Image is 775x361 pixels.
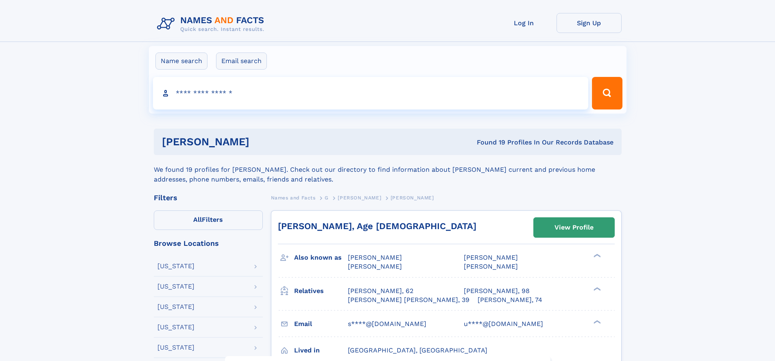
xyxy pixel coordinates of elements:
[157,304,194,310] div: [US_STATE]
[592,286,601,291] div: ❯
[338,193,381,203] a: [PERSON_NAME]
[363,138,613,147] div: Found 19 Profiles In Our Records Database
[157,324,194,330] div: [US_STATE]
[491,13,557,33] a: Log In
[348,287,413,295] a: [PERSON_NAME], 62
[154,13,271,35] img: Logo Names and Facts
[348,263,402,270] span: [PERSON_NAME]
[557,13,622,33] a: Sign Up
[325,195,329,201] span: G
[534,218,614,237] a: View Profile
[592,77,622,109] button: Search Button
[325,193,329,203] a: G
[193,216,202,223] span: All
[157,283,194,290] div: [US_STATE]
[348,346,487,354] span: [GEOGRAPHIC_DATA], [GEOGRAPHIC_DATA]
[592,253,601,258] div: ❯
[464,287,530,295] a: [PERSON_NAME], 98
[155,53,207,70] label: Name search
[592,319,601,324] div: ❯
[294,284,348,298] h3: Relatives
[464,254,518,261] span: [PERSON_NAME]
[338,195,381,201] span: [PERSON_NAME]
[294,251,348,265] h3: Also known as
[294,343,348,357] h3: Lived in
[154,155,622,184] div: We found 19 profiles for [PERSON_NAME]. Check out our directory to find information about [PERSON...
[294,317,348,331] h3: Email
[464,263,518,270] span: [PERSON_NAME]
[157,263,194,269] div: [US_STATE]
[348,295,469,304] a: [PERSON_NAME] [PERSON_NAME], 39
[555,218,594,237] div: View Profile
[157,344,194,351] div: [US_STATE]
[154,240,263,247] div: Browse Locations
[478,295,542,304] a: [PERSON_NAME], 74
[162,137,363,147] h1: [PERSON_NAME]
[278,221,476,231] a: [PERSON_NAME], Age [DEMOGRAPHIC_DATA]
[153,77,589,109] input: search input
[154,210,263,230] label: Filters
[348,254,402,261] span: [PERSON_NAME]
[216,53,267,70] label: Email search
[154,194,263,201] div: Filters
[271,193,316,203] a: Names and Facts
[391,195,434,201] span: [PERSON_NAME]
